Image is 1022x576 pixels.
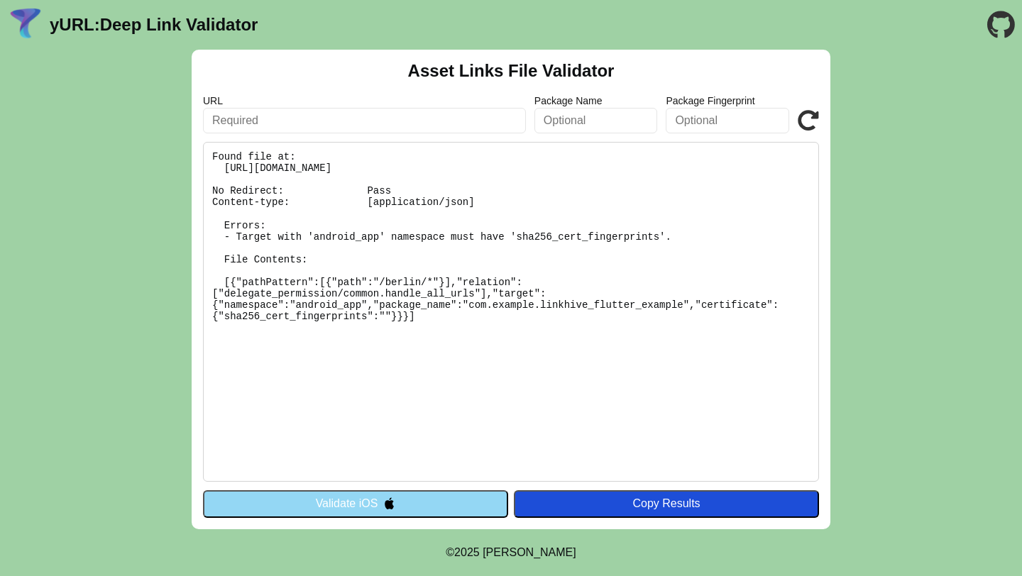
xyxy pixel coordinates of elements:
[383,497,395,509] img: appleIcon.svg
[534,108,658,133] input: Optional
[203,490,508,517] button: Validate iOS
[483,546,576,558] a: Michael Ibragimchayev's Personal Site
[446,529,576,576] footer: ©
[514,490,819,517] button: Copy Results
[534,95,658,106] label: Package Name
[666,95,789,106] label: Package Fingerprint
[408,61,615,81] h2: Asset Links File Validator
[454,546,480,558] span: 2025
[666,108,789,133] input: Optional
[50,15,258,35] a: yURL:Deep Link Validator
[203,142,819,482] pre: Found file at: [URL][DOMAIN_NAME] No Redirect: Pass Content-type: [application/json] Errors: - Ta...
[203,95,526,106] label: URL
[7,6,44,43] img: yURL Logo
[203,108,526,133] input: Required
[521,497,812,510] div: Copy Results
